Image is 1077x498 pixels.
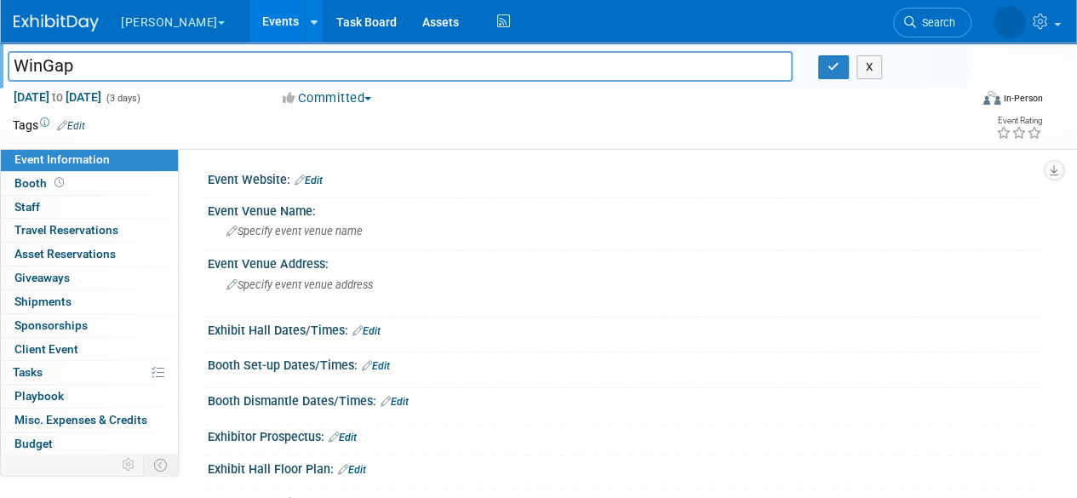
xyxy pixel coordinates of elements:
[105,93,140,104] span: (3 days)
[14,389,64,403] span: Playbook
[1,409,178,432] a: Misc. Expenses & Credits
[1,243,178,266] a: Asset Reservations
[352,325,381,337] a: Edit
[208,388,1043,410] div: Booth Dismantle Dates/Times:
[208,318,1043,340] div: Exhibit Hall Dates/Times:
[1,266,178,289] a: Giveaways
[14,413,147,426] span: Misc. Expenses & Credits
[381,396,409,408] a: Edit
[14,271,70,284] span: Giveaways
[14,14,99,31] img: ExhibitDay
[994,6,1026,38] img: Alexis Rump
[362,360,390,372] a: Edit
[208,424,1043,446] div: Exhibitor Prospectus:
[144,454,179,476] td: Toggle Event Tabs
[1,196,178,219] a: Staff
[49,90,66,104] span: to
[996,117,1042,125] div: Event Rating
[14,318,88,332] span: Sponsorships
[983,91,1000,105] img: Format-Inperson.png
[14,437,53,450] span: Budget
[51,176,67,189] span: Booth not reserved yet
[1,314,178,337] a: Sponsorships
[295,175,323,186] a: Edit
[892,89,1043,114] div: Event Format
[208,456,1043,478] div: Exhibit Hall Floor Plan:
[14,342,78,356] span: Client Event
[208,352,1043,375] div: Booth Set-up Dates/Times:
[14,223,118,237] span: Travel Reservations
[856,55,883,79] button: X
[1,432,178,455] a: Budget
[14,176,67,190] span: Booth
[1003,92,1043,105] div: In-Person
[13,89,102,105] span: [DATE] [DATE]
[893,8,971,37] a: Search
[208,198,1043,220] div: Event Venue Name:
[208,167,1043,189] div: Event Website:
[13,117,85,134] td: Tags
[208,251,1043,272] div: Event Venue Address:
[1,338,178,361] a: Client Event
[114,454,144,476] td: Personalize Event Tab Strip
[338,464,366,476] a: Edit
[1,148,178,171] a: Event Information
[14,200,40,214] span: Staff
[57,120,85,132] a: Edit
[916,16,955,29] span: Search
[226,278,373,291] span: Specify event venue address
[14,247,116,260] span: Asset Reservations
[277,89,378,107] button: Committed
[1,172,178,195] a: Booth
[1,361,178,384] a: Tasks
[226,225,363,238] span: Specify event venue name
[14,295,72,308] span: Shipments
[1,290,178,313] a: Shipments
[1,385,178,408] a: Playbook
[329,432,357,444] a: Edit
[13,365,43,379] span: Tasks
[1,219,178,242] a: Travel Reservations
[14,152,110,166] span: Event Information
